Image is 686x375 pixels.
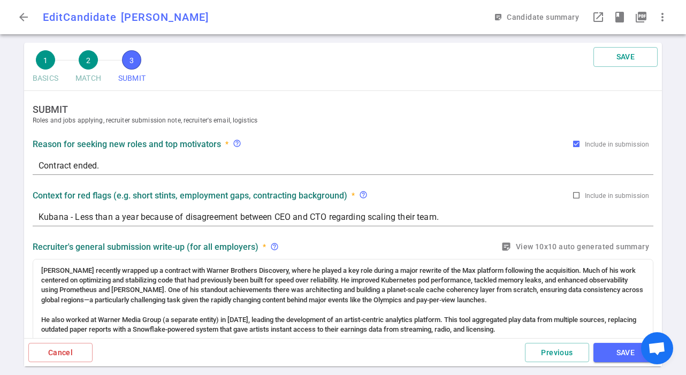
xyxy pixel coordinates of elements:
span: more_vert [656,11,669,24]
span: SUBMIT [118,70,146,87]
a: Open chat [641,332,673,364]
span: help_outline [359,190,368,199]
span: help_outline [270,242,279,251]
span: BASICS [33,70,58,87]
span: launch [592,11,605,24]
button: SAVE [593,343,658,363]
button: Open sticky note [492,7,583,27]
button: SAVE [593,47,658,67]
button: Go back [13,6,34,28]
span: sticky_note_2 [494,13,502,21]
button: Previous [525,343,589,363]
span: [PERSON_NAME] recently wrapped up a contract with Warner Brothers Discovery, where he played a ke... [41,266,645,304]
span: Include in submission [585,192,649,200]
strong: Recruiter's general submission write-up (for all employers) [33,242,258,252]
div: Employers often ask about job changes and motivation to understand work history and career goals,... [359,190,372,201]
span: book [613,11,626,24]
button: 3SUBMIT [114,47,150,90]
button: 1BASICS [28,47,63,90]
span: He also worked at Warner Media Group (a separate entity) in [DATE], leading the development of an... [41,316,638,333]
span: MATCH [75,70,101,87]
button: sticky_note_2View 10x10 auto generated summary [499,237,653,257]
div: Reason for leaving previous job and desired job qualities. Be specific, positive, and honest abou... [233,139,241,149]
strong: SUBMIT [33,104,662,115]
i: help_outline [233,139,241,148]
span: Include in submission [585,141,649,148]
i: sticky_note_2 [501,241,512,252]
span: arrow_back [17,11,30,24]
span: 1 [36,50,55,70]
button: Open PDF in a popup [630,6,652,28]
i: picture_as_pdf [635,11,647,24]
textarea: Kubana - Less than a year because of disagreement between CEO and CTO regarding scaling their team. [39,211,647,223]
button: 2MATCH [71,47,105,90]
span: 2 [79,50,98,70]
strong: Context for red flags (e.g. short stints, employment gaps, contracting background) [33,190,347,201]
span: Roles and jobs applying, recruiter submission note, recruiter's email, logistics [33,115,662,126]
button: Open LinkedIn as a popup [588,6,609,28]
strong: Reason for seeking new roles and top motivators [33,139,221,149]
span: Edit Candidate [43,11,117,24]
span: [PERSON_NAME] [121,11,209,24]
span: 3 [122,50,141,70]
textarea: Contract ended. [39,159,647,172]
button: Cancel [28,343,93,363]
button: Open resume highlights in a popup [609,6,630,28]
